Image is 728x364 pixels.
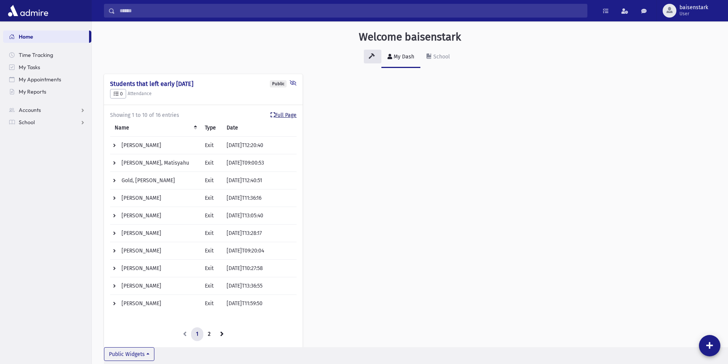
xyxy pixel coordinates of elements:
td: [DATE]T13:36:55 [222,277,297,295]
span: Time Tracking [19,52,53,58]
span: baisenstark [679,5,708,11]
button: 0 [110,89,126,99]
span: My Reports [19,88,46,95]
h3: Welcome baisenstark [359,31,461,44]
a: School [420,47,456,68]
td: [DATE]T11:36:16 [222,189,297,207]
td: [PERSON_NAME] [110,207,200,225]
input: Search [115,4,587,18]
div: Public [270,80,287,87]
td: Exit [200,242,222,260]
td: [DATE]T09:20:04 [222,242,297,260]
td: [PERSON_NAME] [110,242,200,260]
td: [PERSON_NAME] [110,225,200,242]
h4: Students that left early [DATE] [110,80,297,87]
th: Date [222,119,297,137]
td: [DATE]T09:00:53 [222,154,297,172]
td: [DATE]T11:59:50 [222,295,297,312]
a: Accounts [3,104,91,116]
span: My Appointments [19,76,61,83]
td: [PERSON_NAME] [110,260,200,277]
td: [PERSON_NAME] [110,277,200,295]
a: My Tasks [3,61,91,73]
th: Type [200,119,222,137]
img: AdmirePro [6,3,50,18]
a: 2 [203,327,216,341]
h5: Attendance [110,89,297,99]
td: [PERSON_NAME] [110,295,200,312]
td: [DATE]T12:40:51 [222,172,297,189]
a: 1 [191,327,203,341]
td: Exit [200,260,222,277]
a: My Reports [3,86,91,98]
a: Time Tracking [3,49,91,61]
td: [DATE]T13:28:17 [222,225,297,242]
a: School [3,116,91,128]
td: [DATE]T10:27:58 [222,260,297,277]
a: Full Page [271,111,297,119]
span: User [679,11,708,17]
td: [PERSON_NAME] [110,137,200,154]
td: [PERSON_NAME] [110,189,200,207]
td: [PERSON_NAME], Matisyahu [110,154,200,172]
td: Exit [200,277,222,295]
span: 0 [113,91,123,97]
td: Exit [200,172,222,189]
td: Exit [200,295,222,312]
div: School [432,53,450,60]
td: Gold, [PERSON_NAME] [110,172,200,189]
span: School [19,119,35,126]
span: Accounts [19,107,41,113]
td: Exit [200,189,222,207]
a: Home [3,31,89,43]
th: Name [110,119,200,137]
a: My Appointments [3,73,91,86]
td: Exit [200,225,222,242]
div: Showing 1 to 10 of 16 entries [110,111,297,119]
button: Public Widgets [104,347,154,361]
td: [DATE]T12:20:40 [222,137,297,154]
td: Exit [200,154,222,172]
td: [DATE]T13:05:40 [222,207,297,225]
td: Exit [200,207,222,225]
td: Exit [200,137,222,154]
div: My Dash [392,53,414,60]
span: Home [19,33,33,40]
span: My Tasks [19,64,40,71]
a: My Dash [381,47,420,68]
